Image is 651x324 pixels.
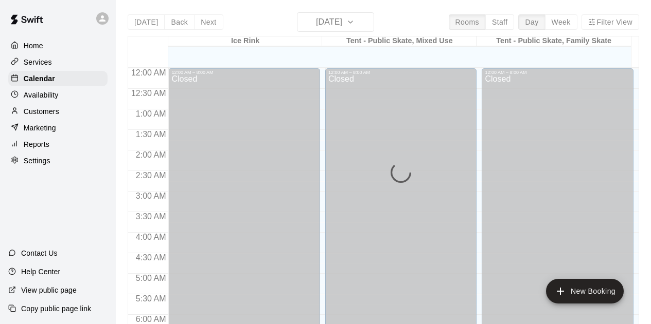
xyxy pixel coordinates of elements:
a: Customers [8,104,108,119]
span: 2:30 AM [133,171,169,180]
a: Services [8,54,108,70]
a: Calendar [8,71,108,86]
span: 1:30 AM [133,130,169,139]
p: Help Center [21,266,60,277]
p: Calendar [24,73,55,84]
div: 12:00 AM – 8:00 AM [171,70,317,75]
span: 12:00 AM [129,68,169,77]
span: 5:00 AM [133,274,169,282]
p: View public page [21,285,77,295]
p: Home [24,41,43,51]
button: add [546,279,624,303]
span: 3:30 AM [133,212,169,221]
div: Tent - Public Skate, Mixed Use [322,36,477,46]
span: 4:00 AM [133,233,169,241]
span: 1:00 AM [133,109,169,118]
div: 12:00 AM – 8:00 AM [328,70,474,75]
a: Reports [8,137,108,152]
p: Contact Us [21,248,58,258]
p: Customers [24,106,59,117]
span: 2:00 AM [133,150,169,159]
div: Ice Rink [168,36,323,46]
p: Availability [24,90,59,100]
p: Services [24,57,52,67]
p: Marketing [24,123,56,133]
p: Reports [24,139,49,149]
span: 3:00 AM [133,192,169,200]
span: 12:30 AM [129,89,169,98]
span: 5:30 AM [133,294,169,303]
p: Copy public page link [21,303,91,314]
div: 12:00 AM – 8:00 AM [485,70,630,75]
span: 6:00 AM [133,315,169,323]
a: Marketing [8,120,108,136]
a: Settings [8,153,108,168]
a: Home [8,38,108,53]
div: Tent - Public Skate, Family Skate [477,36,631,46]
a: Availability [8,87,108,103]
p: Settings [24,156,50,166]
span: 4:30 AM [133,253,169,262]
